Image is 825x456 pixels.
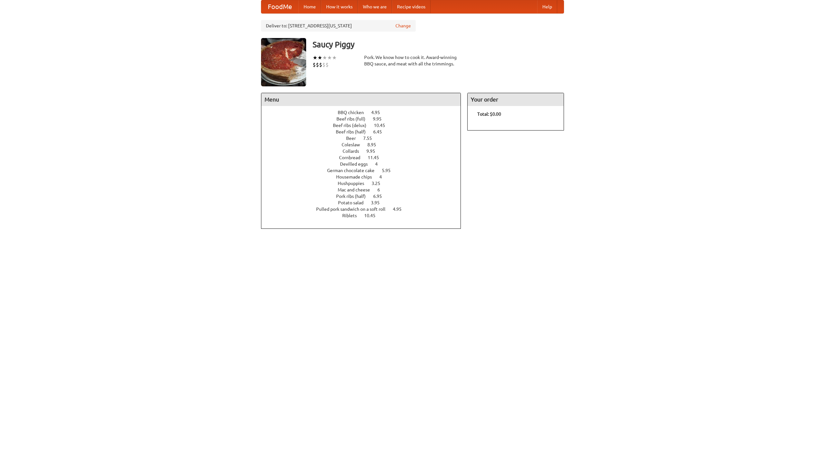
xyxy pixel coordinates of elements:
li: ★ [322,54,327,61]
a: Help [537,0,557,13]
li: ★ [332,54,337,61]
span: 3.25 [372,181,387,186]
li: $ [325,61,329,68]
a: Hushpuppies 3.25 [338,181,392,186]
span: Coleslaw [342,142,366,147]
span: 10.45 [374,123,392,128]
span: 7.55 [363,136,378,141]
a: How it works [321,0,358,13]
li: ★ [327,54,332,61]
a: Beef ribs (half) 6.45 [336,129,394,134]
span: BBQ chicken [338,110,370,115]
span: 9.95 [373,116,388,121]
li: ★ [317,54,322,61]
span: Pork ribs (half) [336,194,372,199]
a: German chocolate cake 5.95 [327,168,403,173]
div: Deliver to: [STREET_ADDRESS][US_STATE] [261,20,416,32]
h3: Saucy Piggy [313,38,564,51]
span: Devilled eggs [340,161,374,167]
span: German chocolate cake [327,168,381,173]
span: 6.95 [373,194,388,199]
li: ★ [313,54,317,61]
a: Devilled eggs 4 [340,161,390,167]
li: $ [319,61,322,68]
a: Beef ribs (full) 9.95 [336,116,393,121]
span: 4 [379,174,388,179]
a: Pulled pork sandwich on a soft roll 4.95 [316,207,413,212]
span: Cornbread [339,155,367,160]
a: Recipe videos [392,0,431,13]
a: Collards 9.95 [343,149,387,154]
span: Beer [346,136,362,141]
li: $ [322,61,325,68]
div: Pork. We know how to cook it. Award-winning BBQ sauce, and meat with all the trimmings. [364,54,461,67]
span: Pulled pork sandwich on a soft roll [316,207,392,212]
a: Mac and cheese 6 [338,187,392,192]
li: $ [313,61,316,68]
span: Collards [343,149,365,154]
a: Coleslaw 8.95 [342,142,388,147]
span: 4 [375,161,384,167]
a: Who we are [358,0,392,13]
span: Housemade chips [336,174,378,179]
span: Potato salad [338,200,370,205]
a: Beer 7.55 [346,136,384,141]
span: 10.45 [364,213,382,218]
a: Change [395,23,411,29]
span: 11.45 [368,155,385,160]
span: Hushpuppies [338,181,371,186]
a: Housemade chips 4 [336,174,394,179]
h4: Menu [261,93,461,106]
img: angular.jpg [261,38,306,86]
a: Home [298,0,321,13]
span: 3.95 [371,200,386,205]
span: 6 [377,187,386,192]
a: FoodMe [261,0,298,13]
a: Potato salad 3.95 [338,200,392,205]
span: 4.95 [371,110,386,115]
a: Beef ribs (delux) 10.45 [333,123,397,128]
h4: Your order [468,93,564,106]
b: Total: $0.00 [477,112,501,117]
span: Beef ribs (full) [336,116,372,121]
span: Beef ribs (delux) [333,123,373,128]
span: 4.95 [393,207,408,212]
a: Riblets 10.45 [342,213,387,218]
a: Cornbread 11.45 [339,155,391,160]
span: Beef ribs (half) [336,129,372,134]
span: 8.95 [367,142,383,147]
span: Riblets [342,213,363,218]
span: 5.95 [382,168,397,173]
a: BBQ chicken 4.95 [338,110,392,115]
span: 9.95 [366,149,382,154]
span: Mac and cheese [338,187,376,192]
span: 6.45 [373,129,388,134]
a: Pork ribs (half) 6.95 [336,194,394,199]
li: $ [316,61,319,68]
